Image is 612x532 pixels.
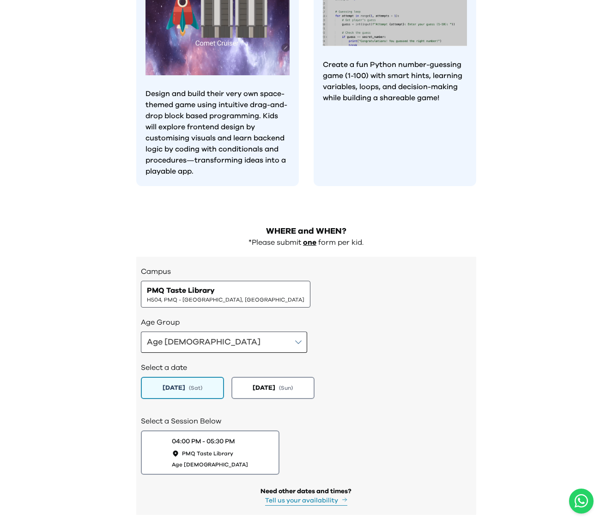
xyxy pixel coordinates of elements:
span: Age [DEMOGRAPHIC_DATA] [172,461,248,468]
span: [DATE] [163,383,185,393]
div: 04:00 PM - 05:30 PM [172,437,235,446]
h2: Select a date [141,362,472,373]
p: Design and build their very own space-themed game using intuitive drag-and-drop block based progr... [145,88,290,177]
h3: Campus [141,266,472,277]
button: [DATE](Sat) [141,377,224,399]
span: PMQ Taste Library [182,450,233,457]
div: Need other dates and times? [261,487,351,496]
span: ( Sat ) [189,384,202,392]
button: Tell us your availability [265,496,347,506]
button: [DATE](Sun) [231,377,315,399]
div: *Please submit form per kid. [136,238,476,248]
span: PMQ Taste Library [147,285,215,296]
button: 04:00 PM - 05:30 PMPMQ Taste LibraryAge [DEMOGRAPHIC_DATA] [141,430,279,475]
h2: Select a Session Below [141,416,472,427]
h3: Age Group [141,317,472,328]
div: Age [DEMOGRAPHIC_DATA] [147,336,261,349]
span: [DATE] [253,383,275,393]
p: Create a fun Python number-guessing game (1-100) with smart hints, learning variables, loops, and... [323,59,467,103]
p: one [303,238,316,248]
a: Chat with us on WhatsApp [569,489,594,514]
button: Age [DEMOGRAPHIC_DATA] [141,332,307,353]
span: H504, PMQ - [GEOGRAPHIC_DATA], [GEOGRAPHIC_DATA] [147,296,304,303]
span: ( Sun ) [279,384,293,392]
button: Open WhatsApp chat [569,489,594,514]
h2: WHERE and WHEN? [136,225,476,238]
